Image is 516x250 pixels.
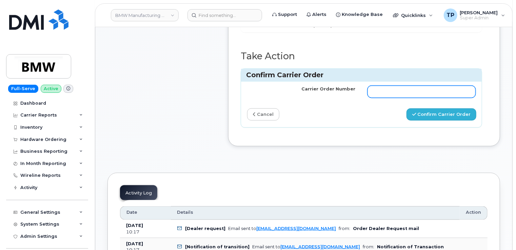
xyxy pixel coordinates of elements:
div: 10:17 [126,229,165,235]
span: Knowledge Base [342,11,383,18]
iframe: Messenger Launcher [487,221,511,245]
th: Action [460,206,488,220]
span: from: [363,244,374,249]
a: cancel [247,108,279,121]
span: Date [126,209,137,215]
div: Quicklinks [388,8,438,22]
b: Order Dealer Request mail [353,226,419,231]
span: from: [339,226,350,231]
button: Confirm Carrier Order [406,108,476,121]
b: [Dealer request] [185,226,225,231]
div: Tyler Pollock [439,8,510,22]
b: Notification of Transaction [377,244,444,249]
input: Find something... [187,9,262,21]
div: Email sent to [252,244,360,249]
h3: Confirm Carrier Order [246,70,477,80]
a: Support [267,8,302,21]
a: [EMAIL_ADDRESS][DOMAIN_NAME] [256,226,336,231]
div: Email sent to [228,226,336,231]
a: BMW Manufacturing Co LLC [111,9,179,21]
a: [EMAIL_ADDRESS][DOMAIN_NAME] [280,244,360,249]
b: [DATE] [126,223,143,228]
span: Alerts [312,11,326,18]
span: Quicklinks [401,13,426,18]
span: Details [177,209,193,215]
span: Support [278,11,297,18]
a: Alerts [302,8,331,21]
b: [DATE] [126,241,143,246]
h2: Take Action [241,51,482,61]
b: [Notification of transition] [185,244,250,249]
span: [PERSON_NAME] [460,10,498,15]
label: Carrier Order Number [301,86,355,92]
a: Knowledge Base [331,8,388,21]
span: Super Admin [460,15,498,21]
span: TP [446,11,454,19]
